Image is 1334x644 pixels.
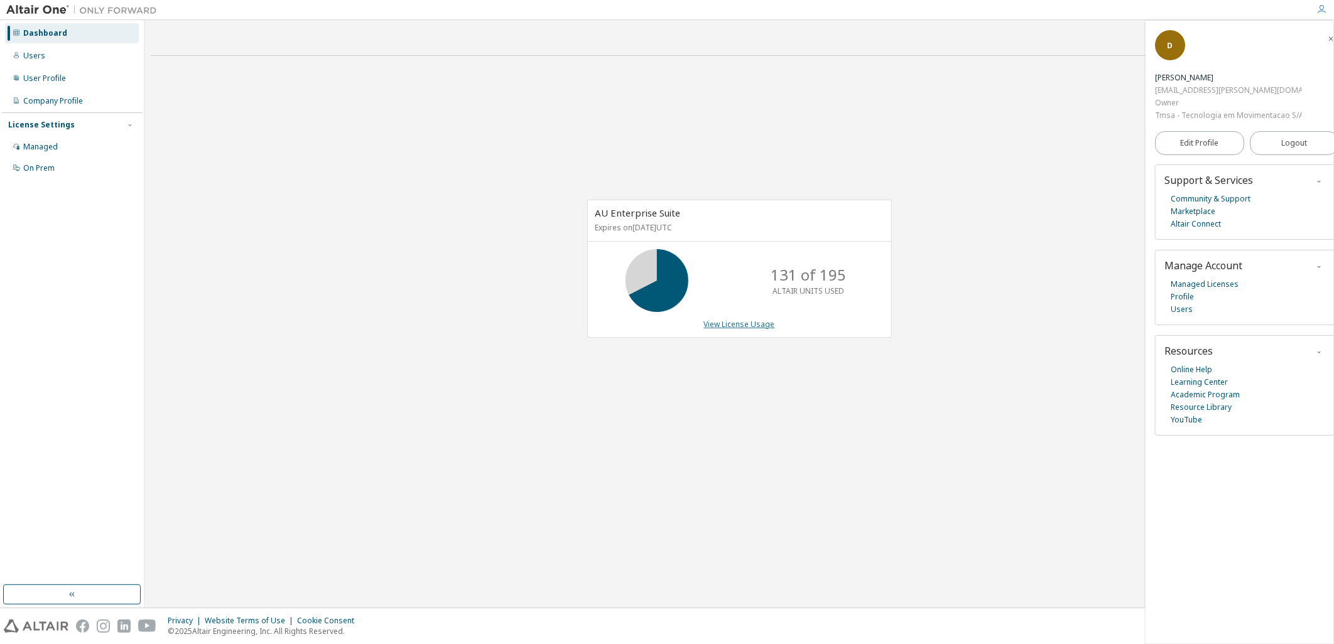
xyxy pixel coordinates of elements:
div: License Settings [8,120,75,130]
a: Learning Center [1171,376,1228,389]
a: Managed Licenses [1171,278,1239,291]
span: Resources [1164,344,1213,358]
a: Online Help [1171,363,1212,376]
a: YouTube [1171,414,1202,426]
p: ALTAIR UNITS USED [773,286,845,296]
a: Academic Program [1171,389,1240,401]
img: instagram.svg [97,620,110,633]
p: © 2025 Altair Engineering, Inc. All Rights Reserved. [168,626,362,636]
span: Edit Profile [1180,138,1218,148]
img: altair_logo.svg [4,620,68,633]
img: linkedin.svg [117,620,131,633]
div: Company Profile [23,96,83,106]
p: Expires on [DATE] UTC [595,222,881,233]
a: Users [1171,303,1193,316]
span: D [1168,40,1173,51]
span: Manage Account [1164,259,1242,272]
a: Profile [1171,291,1194,303]
a: Edit Profile [1155,131,1244,155]
img: facebook.svg [76,620,89,633]
img: Altair One [6,4,163,16]
a: Resource Library [1171,401,1232,414]
div: [EMAIL_ADDRESS][PERSON_NAME][DOMAIN_NAME] [1155,84,1302,97]
span: AU Enterprise Suite [595,207,681,219]
div: Owner [1155,97,1302,109]
div: Privacy [168,616,205,626]
a: Altair Connect [1171,218,1221,230]
a: View License Usage [704,319,775,330]
div: On Prem [23,163,55,173]
img: youtube.svg [138,620,156,633]
div: Dashboard [23,28,67,38]
p: 131 of 195 [771,264,847,286]
a: Marketplace [1171,205,1215,218]
div: Tmsa - Tecnologia em Movimentacao S/A [1155,109,1302,122]
div: User Profile [23,73,66,83]
div: Website Terms of Use [205,616,297,626]
span: Support & Services [1164,173,1253,187]
div: Diego Dalpiaz [1155,72,1302,84]
div: Users [23,51,45,61]
span: Logout [1281,137,1307,149]
a: Community & Support [1171,193,1250,205]
div: Cookie Consent [297,616,362,626]
div: Managed [23,142,58,152]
